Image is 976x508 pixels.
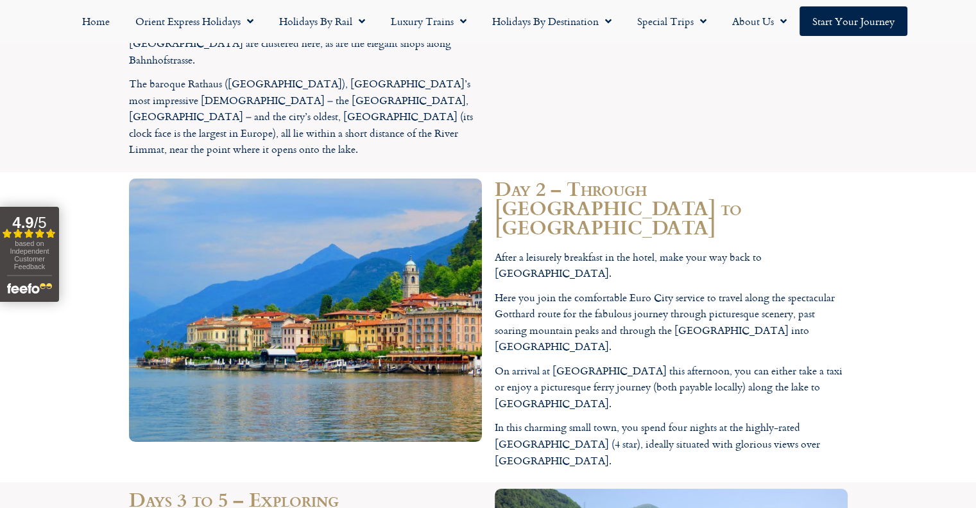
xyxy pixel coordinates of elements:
[719,6,800,36] a: About Us
[495,290,848,355] p: Here you join the comfortable Euro City service to travel along the spectacular Gotthard route fo...
[495,179,848,236] h2: Day 2 – Through [GEOGRAPHIC_DATA] to [GEOGRAPHIC_DATA]
[624,6,719,36] a: Special Trips
[479,6,624,36] a: Holidays by Destination
[378,6,479,36] a: Luxury Trains
[495,363,848,412] p: On arrival at [GEOGRAPHIC_DATA] this afternoon, you can either take a taxi or enjoy a picturesque...
[129,19,482,69] p: The [DEMOGRAPHIC_DATA] and [PERSON_NAME] houses of the [GEOGRAPHIC_DATA] are clustered here, as a...
[129,76,482,158] p: The baroque Rathaus ([GEOGRAPHIC_DATA]), [GEOGRAPHIC_DATA]’s most impressive [DEMOGRAPHIC_DATA] –...
[6,6,970,36] nav: Menu
[495,249,848,282] p: After a leisurely breakfast in the hotel, make your way back to [GEOGRAPHIC_DATA].
[123,6,266,36] a: Orient Express Holidays
[800,6,907,36] a: Start your Journey
[495,419,848,469] p: In this charming small town, you spend four nights at the highly-rated [GEOGRAPHIC_DATA] (4 star)...
[69,6,123,36] a: Home
[266,6,378,36] a: Holidays by Rail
